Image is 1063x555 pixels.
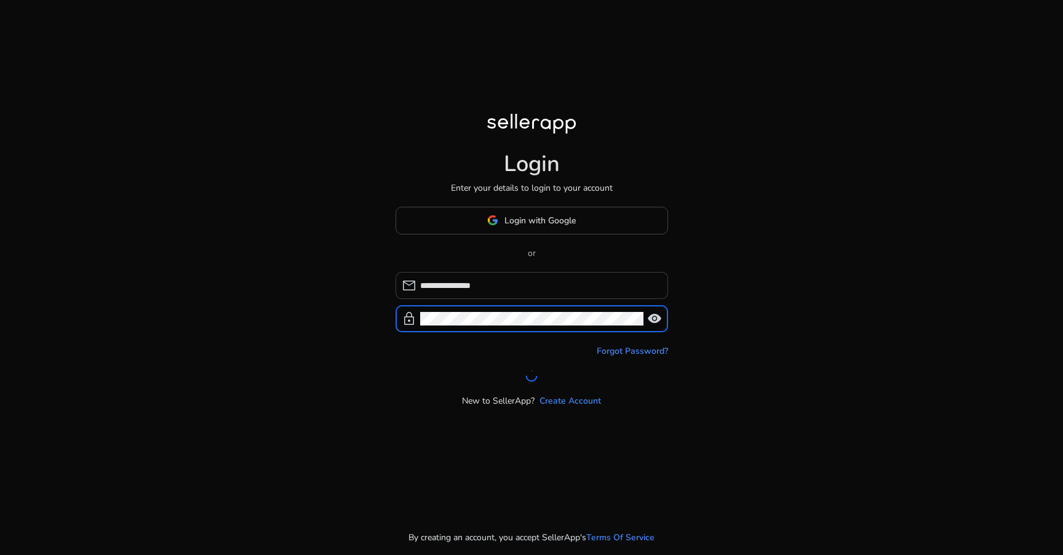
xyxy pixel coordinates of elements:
a: Create Account [539,394,601,407]
h1: Login [504,151,560,177]
a: Terms Of Service [586,531,655,544]
p: Enter your details to login to your account [451,182,613,194]
span: Login with Google [504,214,576,227]
p: or [396,247,668,260]
span: lock [402,311,416,326]
button: Login with Google [396,207,668,234]
a: Forgot Password? [597,345,668,357]
img: google-logo.svg [487,215,498,226]
span: mail [402,278,416,293]
p: New to SellerApp? [462,394,535,407]
span: visibility [647,311,662,326]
